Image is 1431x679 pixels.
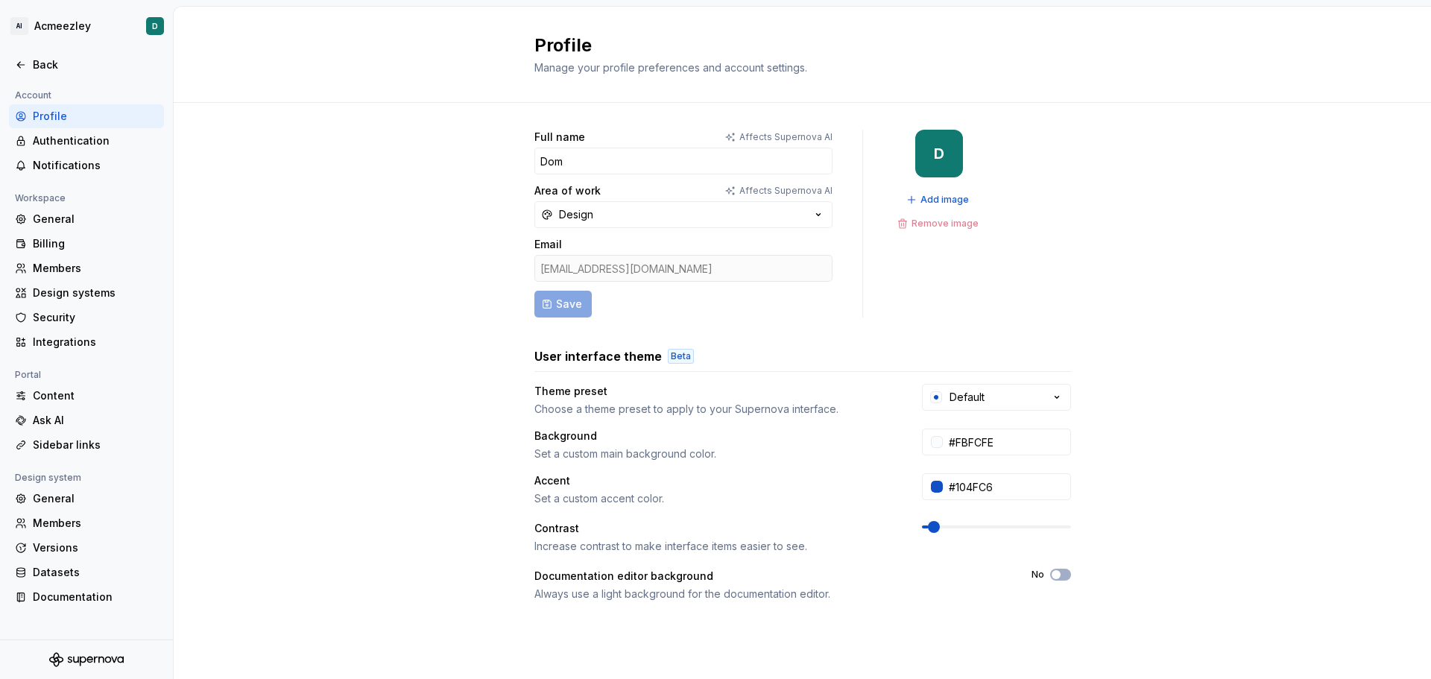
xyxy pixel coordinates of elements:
[9,104,164,128] a: Profile
[10,17,28,35] div: AI
[559,207,593,222] div: Design
[950,390,985,405] div: Default
[534,569,713,584] div: Documentation editor background
[534,429,597,443] div: Background
[33,413,158,428] div: Ask AI
[9,536,164,560] a: Versions
[739,131,833,143] p: Affects Supernova AI
[34,19,91,34] div: Acmeezley
[9,86,57,104] div: Account
[534,446,895,461] div: Set a custom main background color.
[33,133,158,148] div: Authentication
[33,109,158,124] div: Profile
[943,429,1071,455] input: #FFFFFF
[534,521,579,536] div: Contrast
[9,384,164,408] a: Content
[534,130,585,145] label: Full name
[152,20,158,32] div: D
[33,285,158,300] div: Design systems
[33,57,158,72] div: Back
[534,61,807,74] span: Manage your profile preferences and account settings.
[9,129,164,153] a: Authentication
[33,565,158,580] div: Datasets
[9,189,72,207] div: Workspace
[534,491,895,506] div: Set a custom accent color.
[9,207,164,231] a: General
[9,53,164,77] a: Back
[920,194,969,206] span: Add image
[49,652,124,667] svg: Supernova Logo
[9,511,164,535] a: Members
[33,158,158,173] div: Notifications
[9,560,164,584] a: Datasets
[534,34,1053,57] h2: Profile
[33,212,158,227] div: General
[739,185,833,197] p: Affects Supernova AI
[33,335,158,350] div: Integrations
[922,384,1071,411] button: Default
[33,590,158,604] div: Documentation
[534,347,662,365] h3: User interface theme
[534,237,562,252] label: Email
[9,487,164,511] a: General
[33,540,158,555] div: Versions
[943,473,1071,500] input: #104FC6
[9,232,164,256] a: Billing
[33,310,158,325] div: Security
[3,10,170,42] button: AIAcmeezleyD
[33,388,158,403] div: Content
[9,585,164,609] a: Documentation
[9,256,164,280] a: Members
[534,587,1005,601] div: Always use a light background for the documentation editor.
[9,433,164,457] a: Sidebar links
[934,148,944,160] div: D
[33,516,158,531] div: Members
[534,384,607,399] div: Theme preset
[33,438,158,452] div: Sidebar links
[9,330,164,354] a: Integrations
[9,281,164,305] a: Design systems
[9,154,164,177] a: Notifications
[902,189,976,210] button: Add image
[9,366,47,384] div: Portal
[534,539,895,554] div: Increase contrast to make interface items easier to see.
[33,236,158,251] div: Billing
[534,402,895,417] div: Choose a theme preset to apply to your Supernova interface.
[668,349,694,364] div: Beta
[534,473,570,488] div: Accent
[9,469,87,487] div: Design system
[33,261,158,276] div: Members
[9,306,164,329] a: Security
[534,183,601,198] label: Area of work
[9,408,164,432] a: Ask AI
[33,491,158,506] div: General
[1032,569,1044,581] label: No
